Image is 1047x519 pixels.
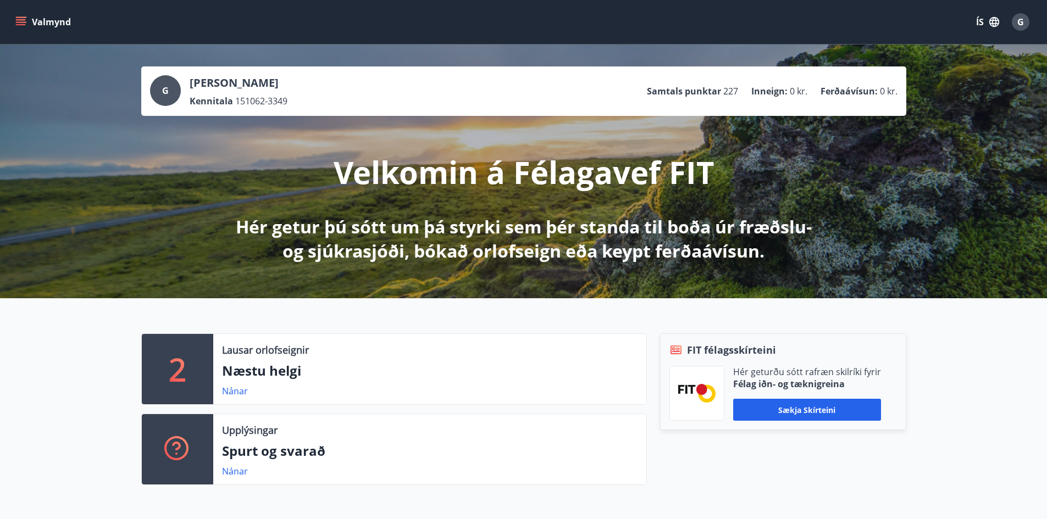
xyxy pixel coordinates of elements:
[1007,9,1034,35] button: G
[970,12,1005,32] button: ÍS
[1017,16,1024,28] span: G
[733,378,881,390] p: Félag iðn- og tæknigreina
[222,423,278,437] p: Upplýsingar
[222,385,248,397] a: Nánar
[222,465,248,477] a: Nánar
[647,85,721,97] p: Samtals punktar
[334,151,714,193] p: Velkomin á Félagavef FIT
[222,361,638,380] p: Næstu helgi
[733,366,881,378] p: Hér geturðu sótt rafræn skilríki fyrir
[790,85,807,97] span: 0 kr.
[733,399,881,421] button: Sækja skírteini
[222,442,638,460] p: Spurt og svarað
[234,215,814,263] p: Hér getur þú sótt um þá styrki sem þér standa til boða úr fræðslu- og sjúkrasjóði, bókað orlofsei...
[723,85,738,97] span: 227
[13,12,75,32] button: menu
[222,343,309,357] p: Lausar orlofseignir
[821,85,878,97] p: Ferðaávísun :
[880,85,898,97] span: 0 kr.
[169,348,186,390] p: 2
[687,343,776,357] span: FIT félagsskírteini
[235,95,287,107] span: 151062-3349
[190,75,287,91] p: [PERSON_NAME]
[751,85,788,97] p: Inneign :
[162,85,169,97] span: G
[190,95,233,107] p: Kennitala
[678,384,716,402] img: FPQVkF9lTnNbbaRSFyT17YYeljoOGk5m51IhT0bO.png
